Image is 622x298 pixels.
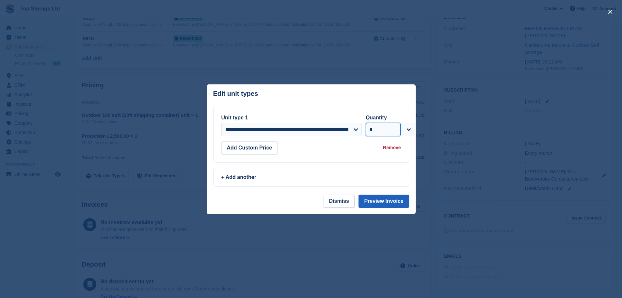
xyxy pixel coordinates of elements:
[221,115,248,120] label: Unit type 1
[605,7,615,17] button: close
[221,141,278,154] button: Add Custom Price
[359,195,409,208] button: Preview Invoice
[213,168,409,187] a: + Add another
[366,115,387,120] label: Quantity
[383,144,401,151] div: Remove
[324,195,355,208] button: Dismiss
[213,90,258,97] p: Edit unit types
[221,173,401,181] div: + Add another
